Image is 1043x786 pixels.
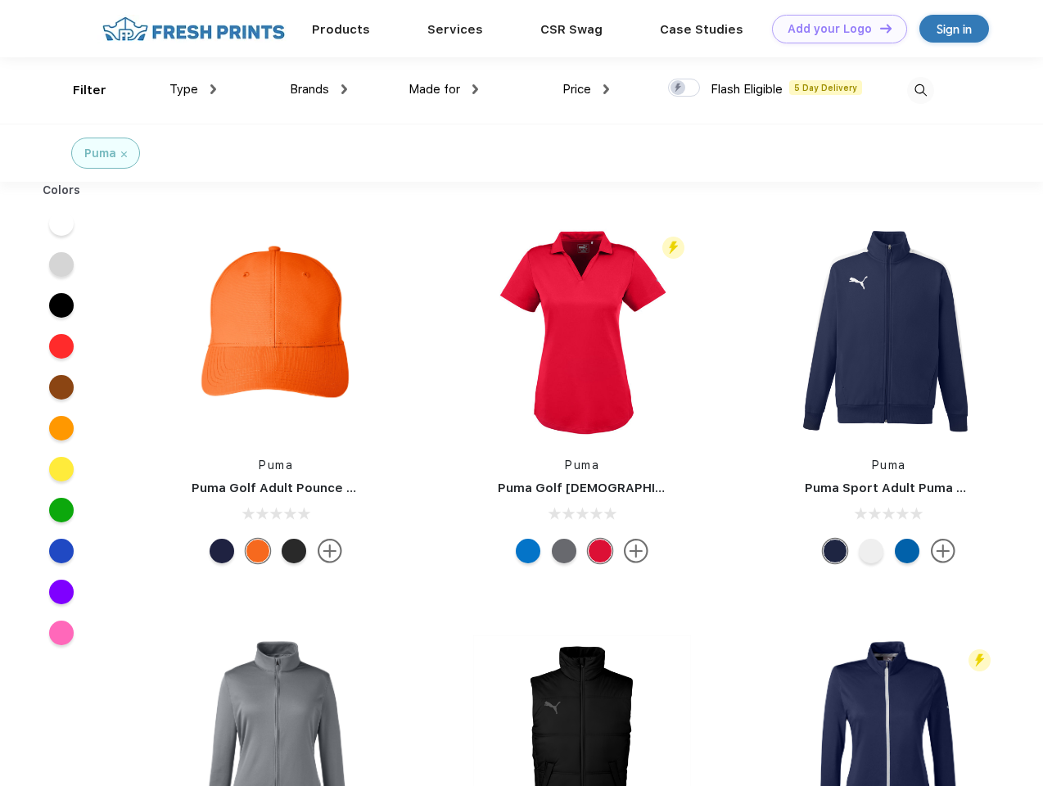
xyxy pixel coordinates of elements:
[290,82,329,97] span: Brands
[427,22,483,37] a: Services
[259,458,293,472] a: Puma
[473,223,691,440] img: func=resize&h=266
[73,81,106,100] div: Filter
[312,22,370,37] a: Products
[210,539,234,563] div: Peacoat
[169,82,198,97] span: Type
[540,22,603,37] a: CSR Swag
[318,539,342,563] img: more.svg
[121,151,127,157] img: filter_cancel.svg
[97,15,290,43] img: fo%20logo%202.webp
[192,481,442,495] a: Puma Golf Adult Pounce Adjustable Cap
[210,84,216,94] img: dropdown.png
[937,20,972,38] div: Sign in
[562,82,591,97] span: Price
[895,539,919,563] div: Lapis Blue
[30,182,93,199] div: Colors
[565,458,599,472] a: Puma
[968,649,991,671] img: flash_active_toggle.svg
[880,24,892,33] img: DT
[780,223,998,440] img: func=resize&h=266
[84,145,116,162] div: Puma
[588,539,612,563] div: High Risk Red
[603,84,609,94] img: dropdown.png
[931,539,955,563] img: more.svg
[662,237,684,259] img: flash_active_toggle.svg
[282,539,306,563] div: Puma Black
[498,481,801,495] a: Puma Golf [DEMOGRAPHIC_DATA]' Icon Golf Polo
[711,82,783,97] span: Flash Eligible
[788,22,872,36] div: Add your Logo
[907,77,934,104] img: desktop_search.svg
[859,539,883,563] div: White and Quiet Shade
[552,539,576,563] div: Quiet Shade
[624,539,648,563] img: more.svg
[872,458,906,472] a: Puma
[341,84,347,94] img: dropdown.png
[516,539,540,563] div: Lapis Blue
[823,539,847,563] div: Peacoat
[472,84,478,94] img: dropdown.png
[167,223,385,440] img: func=resize&h=266
[409,82,460,97] span: Made for
[789,80,862,95] span: 5 Day Delivery
[246,539,270,563] div: Vibrant Orange
[919,15,989,43] a: Sign in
